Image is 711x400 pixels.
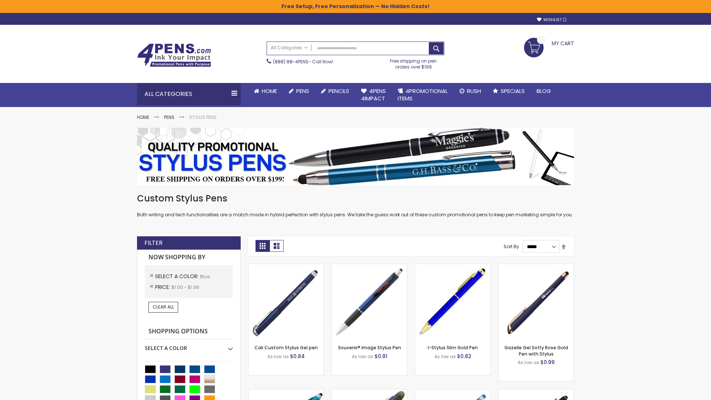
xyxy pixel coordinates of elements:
[164,114,174,120] a: Pens
[189,114,217,120] strong: Stylus Pens
[383,55,445,70] div: Free shipping on pen orders over $199
[355,83,392,107] a: 4Pens4impact
[498,389,574,395] a: Custom Soft Touch® Metal Pens with Stylus-Blue
[145,339,233,352] div: Select A Color
[262,87,277,95] span: Home
[148,302,178,312] a: Clear All
[338,344,401,351] a: Souvenir® Image Stylus Pen
[415,264,490,339] img: I-Stylus Slim Gold-Blue
[200,273,210,280] span: Blue
[283,83,315,99] a: Pens
[273,59,333,65] span: - Call Now!
[155,283,171,291] span: Price
[537,17,567,23] a: Wishlist
[271,45,308,51] span: All Categories
[171,284,199,290] span: $1.00 - $1.99
[137,193,574,218] div: Both writing and tech functionalities are a match made in hybrid perfection with stylus pens. We ...
[248,264,324,270] a: Cali Custom Stylus Gel pen-Blue
[398,87,448,102] span: 4PROMOTIONAL ITEMS
[137,43,211,67] img: 4Pens Custom Pens and Promotional Products
[273,59,308,65] a: (888) 88-4PENS
[254,344,318,351] a: Cali Custom Stylus Gel pen
[457,353,471,360] span: $0.82
[415,264,490,270] a: I-Stylus Slim Gold-Blue
[256,240,270,252] strong: Grid
[137,128,574,185] img: Stylus Pens
[434,353,456,360] span: As low as
[392,83,454,107] a: 4PROMOTIONALITEMS
[267,42,311,54] a: All Categories
[290,353,305,360] span: $0.84
[504,243,519,250] label: Sort By
[467,87,481,95] span: Rush
[155,273,200,280] span: Select A Color
[454,83,487,99] a: Rush
[315,83,355,99] a: Pencils
[374,353,387,360] span: $0.91
[137,114,149,120] a: Home
[153,304,174,310] span: Clear All
[248,264,324,339] img: Cali Custom Stylus Gel pen-Blue
[498,264,574,339] img: Gazelle Gel Softy Rose Gold Pen with Stylus-Blue
[248,389,324,395] a: Neon Stylus Highlighter-Pen Combo-Blue
[267,353,289,360] span: As low as
[332,264,407,270] a: Souvenir® Image Stylus Pen-Blue
[296,87,309,95] span: Pens
[501,87,525,95] span: Specials
[145,250,233,265] strong: Now Shopping by
[144,239,163,247] strong: Filter
[352,353,373,360] span: As low as
[531,83,557,99] a: Blog
[487,83,531,99] a: Specials
[540,359,555,366] span: $0.99
[504,344,568,357] a: Gazelle Gel Softy Rose Gold Pen with Stylus
[428,344,478,351] a: I-Stylus Slim Gold Pen
[537,87,551,95] span: Blog
[415,389,490,395] a: Islander Softy Gel with Stylus - ColorJet Imprint-Blue
[332,389,407,395] a: Souvenir® Jalan Highlighter Stylus Pen Combo-Blue
[498,264,574,270] a: Gazelle Gel Softy Rose Gold Pen with Stylus-Blue
[328,87,349,95] span: Pencils
[518,359,539,366] span: As low as
[248,83,283,99] a: Home
[361,87,386,102] span: 4Pens 4impact
[137,83,241,105] div: All Categories
[145,324,233,340] strong: Shopping Options
[332,264,407,339] img: Souvenir® Image Stylus Pen-Blue
[137,193,574,204] h1: Custom Stylus Pens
